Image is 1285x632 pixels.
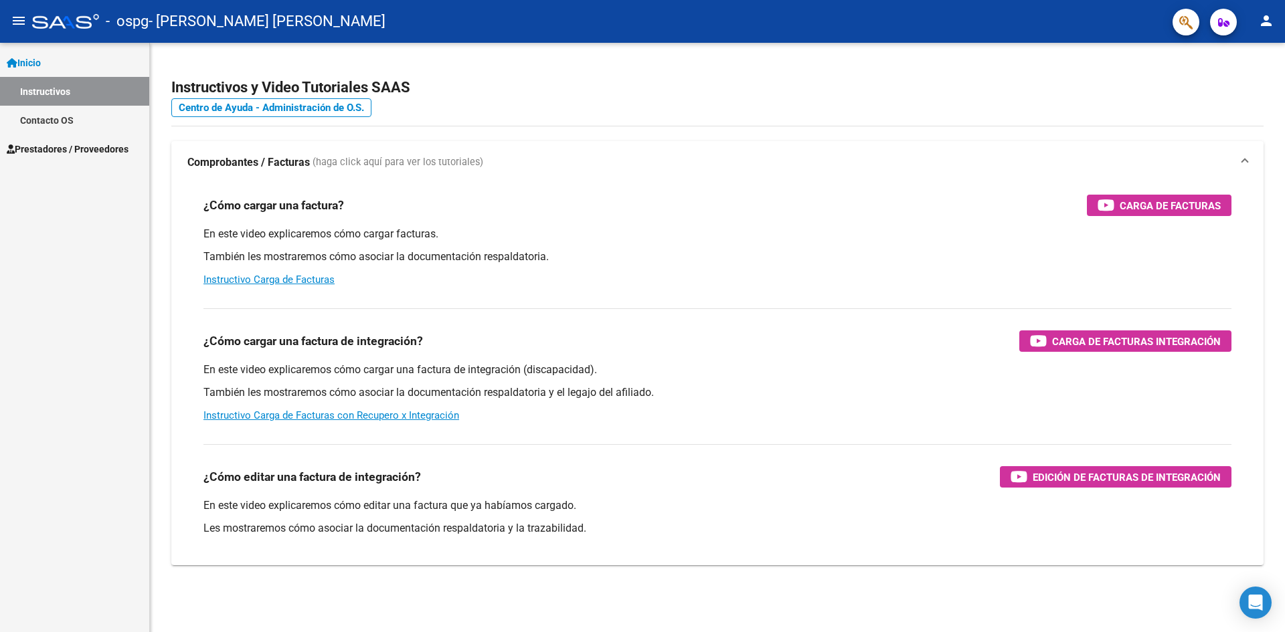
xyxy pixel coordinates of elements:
[187,155,310,170] strong: Comprobantes / Facturas
[203,467,421,486] h3: ¿Cómo editar una factura de integración?
[11,13,27,29] mat-icon: menu
[171,141,1264,184] mat-expansion-panel-header: Comprobantes / Facturas (haga click aquí para ver los tutoriales)
[171,98,371,117] a: Centro de Ayuda - Administración de O.S.
[1087,195,1231,216] button: Carga de Facturas
[1052,333,1221,350] span: Carga de Facturas Integración
[149,7,385,36] span: - [PERSON_NAME] [PERSON_NAME]
[203,409,459,421] a: Instructivo Carga de Facturas con Recupero x Integración
[203,498,1231,513] p: En este video explicaremos cómo editar una factura que ya habíamos cargado.
[1239,587,1272,619] div: Open Intercom Messenger
[203,227,1231,241] p: En este video explicaremos cómo cargar facturas.
[203,249,1231,264] p: También les mostraremos cómo asociar la documentación respaldatoria.
[313,155,483,170] span: (haga click aquí para ver los tutoriales)
[1019,330,1231,352] button: Carga de Facturas Integración
[203,521,1231,536] p: Les mostraremos cómo asociar la documentación respaldatoria y la trazabilidad.
[7,56,41,70] span: Inicio
[203,362,1231,377] p: En este video explicaremos cómo cargar una factura de integración (discapacidad).
[203,274,335,286] a: Instructivo Carga de Facturas
[203,196,344,215] h3: ¿Cómo cargar una factura?
[1033,469,1221,486] span: Edición de Facturas de integración
[171,184,1264,565] div: Comprobantes / Facturas (haga click aquí para ver los tutoriales)
[171,75,1264,100] h2: Instructivos y Video Tutoriales SAAS
[1258,13,1274,29] mat-icon: person
[7,142,128,156] span: Prestadores / Proveedores
[1120,197,1221,214] span: Carga de Facturas
[106,7,149,36] span: - ospg
[203,332,423,350] h3: ¿Cómo cargar una factura de integración?
[1000,466,1231,488] button: Edición de Facturas de integración
[203,385,1231,400] p: También les mostraremos cómo asociar la documentación respaldatoria y el legajo del afiliado.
